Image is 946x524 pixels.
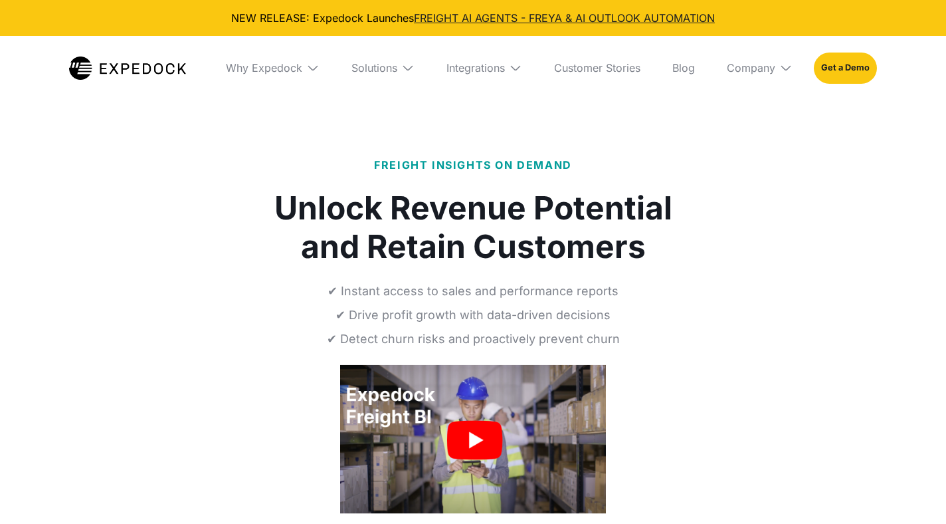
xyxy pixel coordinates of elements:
[351,61,397,74] div: Solutions
[814,53,877,83] a: Get a Demo
[341,36,425,100] div: Solutions
[340,364,606,514] a: open lightbox
[446,61,505,74] div: Integrations
[727,61,775,74] div: Company
[274,189,672,266] h1: Unlock Revenue Potential and Retain Customers
[436,36,533,100] div: Integrations
[327,330,620,348] p: ✔ Detect churn risks and proactively prevent churn
[335,306,611,325] p: ✔ Drive profit growth with data-driven decisions
[374,158,572,172] span: FREIGHT INSIGHTS ON DEMAND
[11,11,935,25] div: NEW RELEASE: Expedock Launches
[414,11,715,25] a: FREIGHT AI AGENTS - FREYA & AI OUTLOOK AUTOMATION
[328,282,618,301] p: ✔ Instant access to sales and performance reports
[543,36,651,100] a: Customer Stories
[215,36,330,100] div: Why Expedock
[226,61,302,74] div: Why Expedock
[716,36,803,100] div: Company
[662,36,706,100] a: Blog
